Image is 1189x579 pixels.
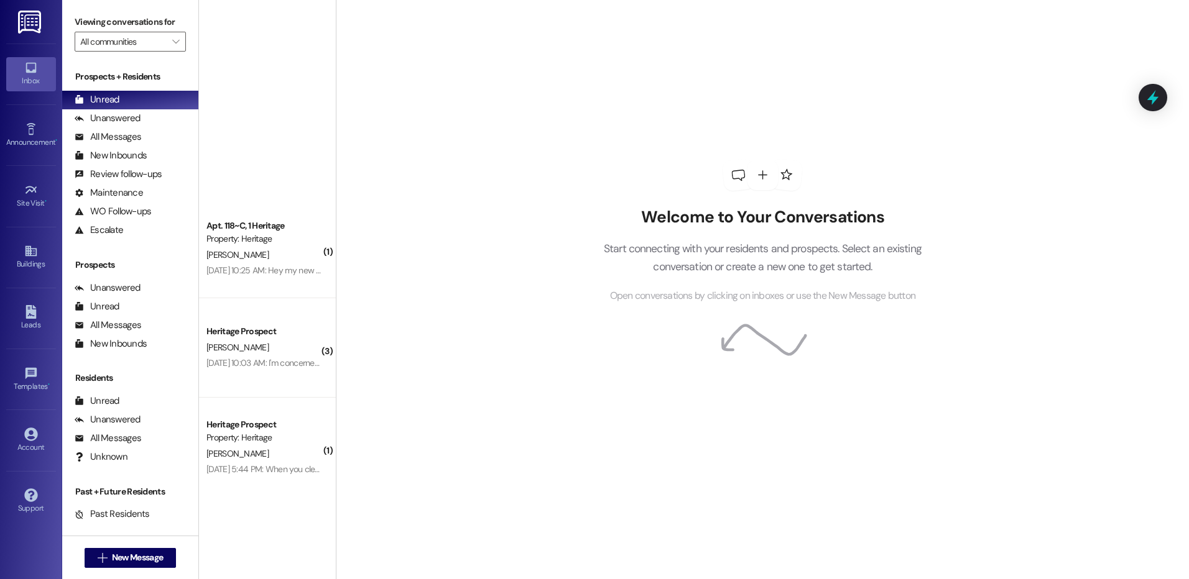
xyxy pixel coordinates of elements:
span: Open conversations by clicking on inboxes or use the New Message button [610,288,915,304]
a: Buildings [6,240,56,274]
div: New Inbounds [75,149,147,162]
span: • [48,380,50,389]
div: [DATE] 10:03 AM: I'm concerned about parking apparently it wasn't paid for so it was forfeited. B... [206,357,761,368]
div: Past + Future Residents [62,485,198,498]
div: Apt. 118~C, 1 Heritage [206,219,322,232]
span: • [45,197,47,206]
div: Unread [75,93,119,106]
a: Leads [6,301,56,335]
span: New Message [112,551,163,564]
label: Viewing conversations for [75,12,186,32]
img: ResiDesk Logo [18,11,44,34]
p: Start connecting with your residents and prospects. Select an existing conversation or create a n... [585,240,940,275]
input: All communities [80,32,166,52]
div: Heritage Prospect [206,418,322,431]
div: All Messages [75,130,141,144]
div: Heritage Prospect [206,325,322,338]
a: Account [6,424,56,457]
div: Property: Heritage [206,431,322,444]
button: New Message [85,548,177,568]
h2: Welcome to Your Conversations [585,207,940,227]
span: [PERSON_NAME] [206,342,269,353]
div: Prospects + Residents [62,70,198,83]
span: [PERSON_NAME] [206,249,269,260]
div: New Inbounds [75,337,147,350]
div: WO Follow-ups [75,205,151,218]
a: Inbox [6,57,56,91]
a: Site Visit • [6,180,56,213]
div: Escalate [75,224,123,237]
div: Residents [62,372,198,385]
div: Review follow-ups [75,168,162,181]
div: Prospects [62,258,198,271]
div: [DATE] 5:44 PM: When you cleaned out the kitchens last april, did you throw away any of my kitche... [206,463,600,475]
div: [DATE] 10:25 AM: Hey my new address is [STREET_ADDRESS] For my deposit [206,265,483,276]
i:  [98,553,107,563]
div: Unanswered [75,413,141,426]
div: All Messages [75,319,141,332]
div: Unknown [75,450,127,463]
div: Unread [75,300,119,313]
a: Support [6,485,56,518]
div: Unanswered [75,281,141,294]
div: Past Residents [75,508,150,521]
div: Future Residents [75,526,159,539]
span: • [55,136,57,145]
div: Unread [75,394,119,408]
div: Property: Heritage [206,232,322,245]
i:  [172,37,179,47]
a: Templates • [6,363,56,396]
div: All Messages [75,432,141,445]
span: [PERSON_NAME] [206,448,269,459]
div: Unanswered [75,112,141,125]
div: Maintenance [75,186,143,199]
